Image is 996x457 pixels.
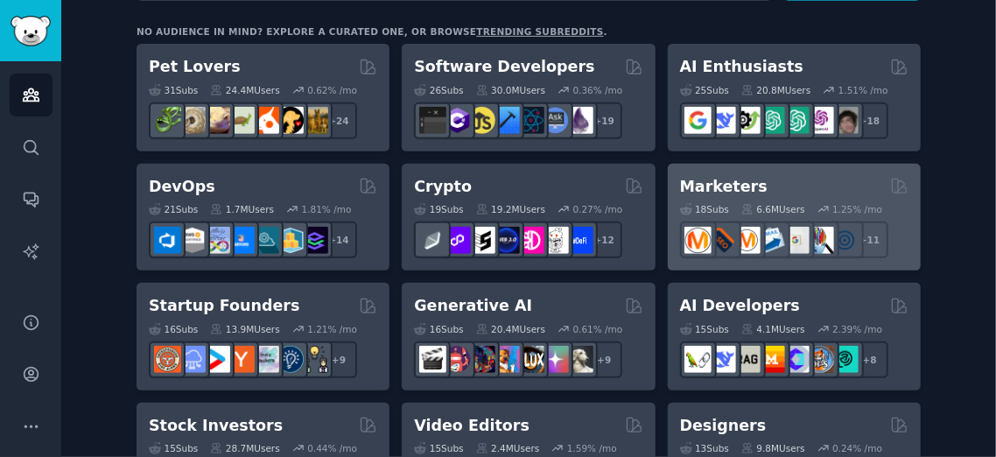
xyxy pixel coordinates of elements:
div: 2.39 % /mo [832,323,882,335]
img: GoogleGeminiAI [684,107,712,134]
div: 20.8M Users [741,84,810,96]
img: OnlineMarketing [831,227,859,254]
img: OpenSourceAI [782,346,810,373]
h2: Software Developers [414,56,594,78]
div: + 14 [320,221,357,258]
h2: Crypto [414,176,472,198]
h2: Startup Founders [149,295,299,317]
div: 1.21 % /mo [307,323,357,335]
img: ballpython [179,107,206,134]
div: 24.4M Users [210,84,279,96]
img: Emailmarketing [758,227,785,254]
img: cockatiel [252,107,279,134]
img: growmybusiness [301,346,328,373]
img: defiblockchain [517,227,544,254]
div: 21 Sub s [149,203,198,215]
div: 1.81 % /mo [302,203,352,215]
div: + 18 [852,102,888,139]
img: aivideo [419,346,446,373]
img: 0xPolygon [444,227,471,254]
img: platformengineering [252,227,279,254]
img: reactnative [517,107,544,134]
img: DevOpsLinks [228,227,255,254]
div: 1.7M Users [210,203,274,215]
img: ycombinator [228,346,255,373]
img: DeepSeek [709,346,736,373]
img: Rag [733,346,761,373]
div: 16 Sub s [414,323,463,335]
div: + 11 [852,221,888,258]
div: 28.7M Users [210,442,279,454]
img: herpetology [154,107,181,134]
img: startup [203,346,230,373]
img: GummySearch logo [11,16,51,46]
img: OpenAIDev [807,107,834,134]
img: PlatformEngineers [301,227,328,254]
div: 1.25 % /mo [832,203,882,215]
img: starryai [542,346,569,373]
img: chatgpt_prompts_ [782,107,810,134]
img: llmops [807,346,834,373]
img: dogbreed [301,107,328,134]
img: CryptoNews [542,227,569,254]
img: ethfinance [419,227,446,254]
img: MarketingResearch [807,227,834,254]
div: 6.6M Users [741,203,805,215]
div: 2.4M Users [476,442,540,454]
div: + 24 [320,102,357,139]
div: 9.8M Users [741,442,805,454]
img: indiehackers [252,346,279,373]
img: software [419,107,446,134]
h2: Video Editors [414,415,530,437]
div: 0.24 % /mo [832,442,882,454]
div: 25 Sub s [680,84,729,96]
div: 13.9M Users [210,323,279,335]
div: 0.36 % /mo [573,84,623,96]
div: 15 Sub s [414,442,463,454]
img: azuredevops [154,227,181,254]
div: 16 Sub s [149,323,198,335]
img: aws_cdk [277,227,304,254]
img: dalle2 [444,346,471,373]
img: content_marketing [684,227,712,254]
img: googleads [782,227,810,254]
img: elixir [566,107,593,134]
div: + 19 [586,102,622,139]
img: DreamBooth [566,346,593,373]
img: Docker_DevOps [203,227,230,254]
img: SaaS [179,346,206,373]
img: bigseo [709,227,736,254]
img: AIDevelopersSociety [831,346,859,373]
div: 26 Sub s [414,84,463,96]
div: 0.61 % /mo [573,323,623,335]
img: defi_ [566,227,593,254]
div: 1.59 % /mo [567,442,617,454]
a: trending subreddits [476,26,603,37]
img: AskComputerScience [542,107,569,134]
div: 20.4M Users [476,323,545,335]
img: iOSProgramming [493,107,520,134]
img: web3 [493,227,520,254]
h2: Stock Investors [149,415,283,437]
img: AWS_Certified_Experts [179,227,206,254]
div: 13 Sub s [680,442,729,454]
img: ethstaker [468,227,495,254]
div: 31 Sub s [149,84,198,96]
h2: Pet Lovers [149,56,241,78]
img: AItoolsCatalog [733,107,761,134]
h2: Generative AI [414,295,532,317]
h2: DevOps [149,176,215,198]
img: MistralAI [758,346,785,373]
div: 19 Sub s [414,203,463,215]
img: turtle [228,107,255,134]
img: Entrepreneurship [277,346,304,373]
h2: Designers [680,415,767,437]
img: csharp [444,107,471,134]
div: + 12 [586,221,622,258]
div: 18 Sub s [680,203,729,215]
div: 4.1M Users [741,323,805,335]
img: AskMarketing [733,227,761,254]
div: No audience in mind? Explore a curated one, or browse . [137,25,607,38]
div: 0.27 % /mo [573,203,623,215]
h2: Marketers [680,176,768,198]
